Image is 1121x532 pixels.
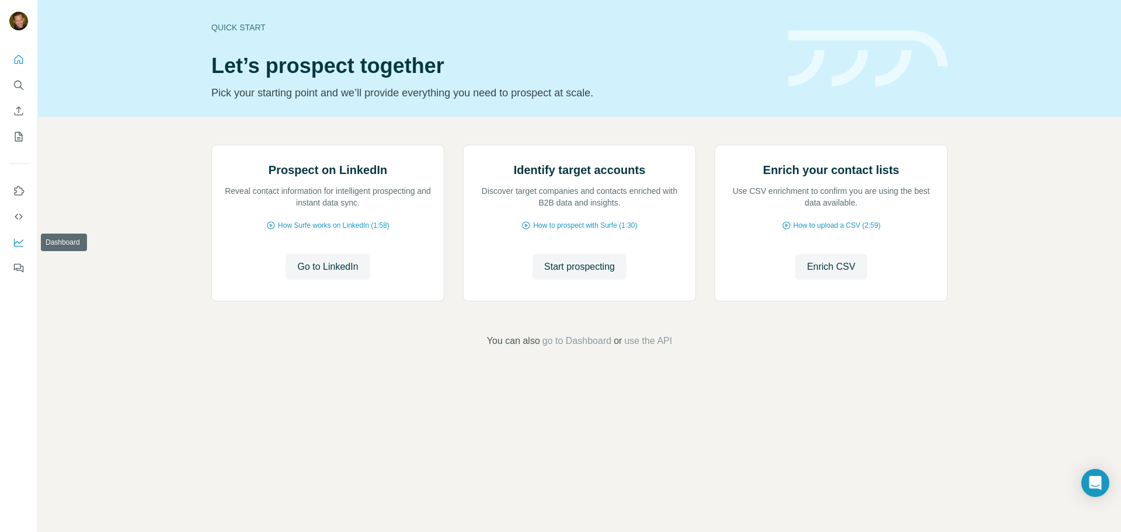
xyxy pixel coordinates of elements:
[807,260,855,274] span: Enrich CSV
[211,54,774,78] h1: Let’s prospect together
[795,254,867,280] button: Enrich CSV
[544,260,615,274] span: Start prospecting
[9,180,28,201] button: Use Surfe on LinkedIn
[9,100,28,121] button: Enrich CSV
[9,258,28,279] button: Feedback
[9,232,28,253] button: Dashboard
[763,162,899,178] h2: Enrich your contact lists
[9,126,28,147] button: My lists
[614,334,622,348] span: or
[475,185,684,208] p: Discover target companies and contacts enriched with B2B data and insights.
[624,334,672,348] button: use the API
[278,220,389,231] span: How Surfe works on LinkedIn (1:58)
[9,206,28,227] button: Use Surfe API
[211,85,774,101] p: Pick your starting point and we’ll provide everything you need to prospect at scale.
[533,220,637,231] span: How to prospect with Surfe (1:30)
[487,334,540,348] span: You can also
[211,22,774,33] div: Quick start
[532,254,626,280] button: Start prospecting
[788,30,948,87] img: banner
[9,75,28,96] button: Search
[297,260,358,274] span: Go to LinkedIn
[727,185,935,208] p: Use CSV enrichment to confirm you are using the best data available.
[224,185,432,208] p: Reveal contact information for intelligent prospecting and instant data sync.
[269,162,387,178] h2: Prospect on LinkedIn
[514,162,646,178] h2: Identify target accounts
[542,334,611,348] button: go to Dashboard
[9,49,28,70] button: Quick start
[1081,469,1109,497] div: Open Intercom Messenger
[286,254,370,280] button: Go to LinkedIn
[793,220,880,231] span: How to upload a CSV (2:59)
[9,12,28,30] img: Avatar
